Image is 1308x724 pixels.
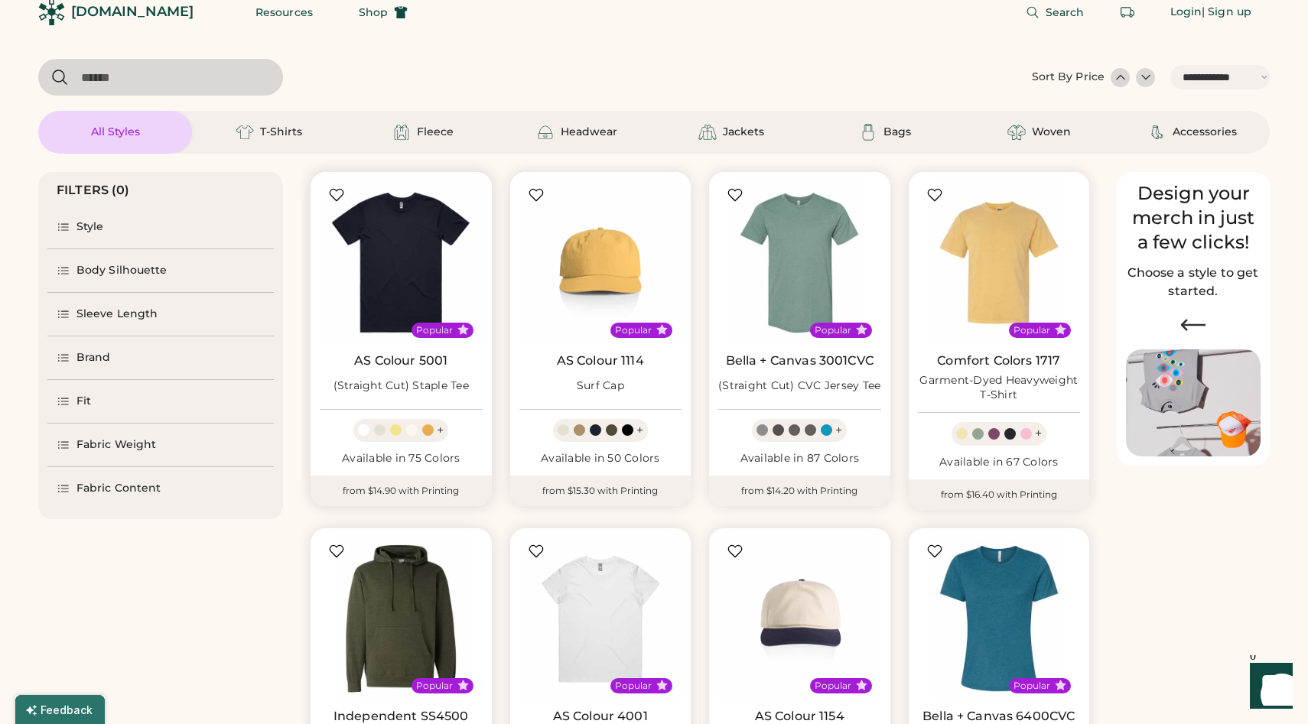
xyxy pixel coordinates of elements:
[1148,123,1166,141] img: Accessories Icon
[937,353,1060,368] a: Comfort Colors 1717
[1032,70,1105,85] div: Sort By Price
[519,181,682,344] img: AS Colour 1114 Surf Cap
[918,537,1081,700] img: BELLA + CANVAS 6400CVC (Contour Cut) Relaxed Fit Heather CVC Tee
[553,709,648,724] a: AS Colour 4001
[1126,264,1261,300] h2: Choose a style to get started.
[1007,123,1026,141] img: Woven Icon
[1235,655,1301,721] iframe: Front Chat
[718,181,881,344] img: BELLA + CANVAS 3001CVC (Straight Cut) CVC Jersey Tee
[76,263,168,278] div: Body Silhouette
[457,680,469,691] button: Popular Style
[416,324,453,336] div: Popular
[417,125,454,140] div: Fleece
[856,680,867,691] button: Popular Style
[1046,7,1085,18] span: Search
[1173,125,1237,140] div: Accessories
[76,394,91,409] div: Fit
[320,537,483,700] img: Independent Trading Co. SS4500 Midweight Hooded Sweatshirt
[457,324,469,336] button: Popular Style
[755,709,844,724] a: AS Colour 1154
[577,378,624,394] div: Surf Cap
[815,324,851,336] div: Popular
[615,680,652,692] div: Popular
[883,125,911,140] div: Bags
[76,350,111,365] div: Brand
[76,307,158,322] div: Sleeve Length
[354,353,447,368] a: AS Colour 5001
[320,181,483,344] img: AS Colour 5001 (Straight Cut) Staple Tee
[236,123,254,141] img: T-Shirts Icon
[1014,680,1050,692] div: Popular
[320,451,483,466] div: Available in 75 Colors
[709,476,890,506] div: from $14.20 with Printing
[1055,324,1066,336] button: Popular Style
[636,422,643,439] div: +
[519,537,682,700] img: AS Colour 4001 (Contour Cut) Maple Tee
[260,125,302,140] div: T-Shirts
[334,378,469,394] div: (Straight Cut) Staple Tee
[922,709,1075,724] a: Bella + Canvas 6400CVC
[416,680,453,692] div: Popular
[334,709,469,724] a: Independent SS4500
[656,680,668,691] button: Popular Style
[510,476,691,506] div: from $15.30 with Printing
[698,123,717,141] img: Jackets Icon
[57,181,130,200] div: FILTERS (0)
[437,422,444,439] div: +
[726,353,874,368] a: Bella + Canvas 3001CVC
[519,451,682,466] div: Available in 50 Colors
[76,481,161,496] div: Fabric Content
[815,680,851,692] div: Popular
[718,537,881,700] img: AS Colour 1154 Class Two-Tone Cap
[718,378,880,394] div: (Straight Cut) CVC Jersey Tee
[859,123,877,141] img: Bags Icon
[91,125,140,140] div: All Styles
[856,324,867,336] button: Popular Style
[1202,5,1251,20] div: | Sign up
[1035,425,1042,442] div: +
[1055,680,1066,691] button: Popular Style
[909,479,1090,510] div: from $16.40 with Printing
[359,7,388,18] span: Shop
[1170,5,1202,20] div: Login
[1126,349,1261,457] img: Image of Lisa Congdon Eye Print on T-Shirt and Hat
[918,373,1081,404] div: Garment-Dyed Heavyweight T-Shirt
[918,455,1081,470] div: Available in 67 Colors
[311,476,492,506] div: from $14.90 with Printing
[718,451,881,466] div: Available in 87 Colors
[656,324,668,336] button: Popular Style
[615,324,652,336] div: Popular
[918,181,1081,344] img: Comfort Colors 1717 Garment-Dyed Heavyweight T-Shirt
[835,422,842,439] div: +
[1032,125,1071,140] div: Woven
[76,219,104,235] div: Style
[71,2,194,21] div: [DOMAIN_NAME]
[392,123,411,141] img: Fleece Icon
[561,125,617,140] div: Headwear
[723,125,764,140] div: Jackets
[557,353,644,368] a: AS Colour 1114
[76,437,156,453] div: Fabric Weight
[1014,324,1050,336] div: Popular
[1126,181,1261,255] div: Design your merch in just a few clicks!
[536,123,555,141] img: Headwear Icon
